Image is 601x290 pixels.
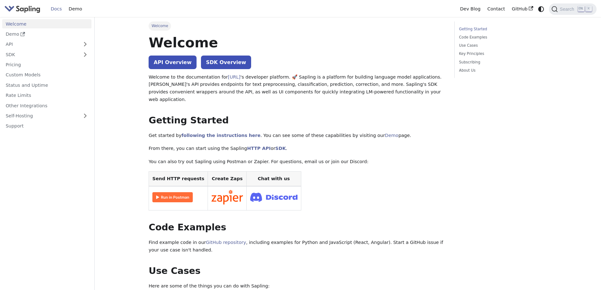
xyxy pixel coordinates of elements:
h1: Welcome [149,34,445,51]
a: Welcome [2,19,91,28]
button: Expand sidebar category 'API' [79,40,91,49]
p: Here are some of the things you can do with Sapling: [149,282,445,290]
a: Self-Hosting [2,111,91,121]
a: SDK Overview [201,56,251,69]
img: Run in Postman [152,192,193,202]
p: Get started by . You can see some of these capabilities by visiting our page. [149,132,445,139]
a: Demo [65,4,85,14]
a: About Us [459,68,545,74]
h2: Use Cases [149,265,445,277]
a: Sapling.ai [4,4,43,14]
a: Code Examples [459,34,545,40]
a: Demo [385,133,398,138]
a: API [2,40,79,49]
a: Subscribing [459,59,545,65]
a: SDK [2,50,79,59]
a: HTTP API [247,146,271,151]
button: Search (Ctrl+K) [549,3,596,15]
span: Search [558,7,578,12]
p: Welcome to the documentation for 's developer platform. 🚀 Sapling is a platform for building lang... [149,74,445,104]
a: Rate Limits [2,91,91,100]
a: Docs [47,4,65,14]
p: Find example code in our , including examples for Python and JavaScript (React, Angular). Start a... [149,239,445,254]
a: Dev Blog [457,4,484,14]
a: Status and Uptime [2,80,91,90]
th: Chat with us [246,171,301,186]
th: Create Zaps [208,171,247,186]
img: Sapling.ai [4,4,40,14]
a: Demo [2,30,91,39]
a: Pricing [2,60,91,69]
span: Welcome [149,21,171,30]
h2: Code Examples [149,222,445,233]
kbd: K [586,6,592,12]
a: Getting Started [459,26,545,32]
a: [URL] [228,74,240,80]
a: Support [2,121,91,131]
a: GitHub repository [206,240,246,245]
button: Expand sidebar category 'SDK' [79,50,91,59]
a: GitHub [508,4,536,14]
a: SDK [275,146,286,151]
h2: Getting Started [149,115,445,126]
a: following the instructions here [181,133,260,138]
img: Join Discord [250,191,298,204]
a: API Overview [149,56,197,69]
a: Other Integrations [2,101,91,110]
a: Key Principles [459,51,545,57]
button: Switch between dark and light mode (currently system mode) [537,4,546,14]
nav: Breadcrumbs [149,21,445,30]
img: Connect in Zapier [211,190,243,204]
a: Contact [484,4,509,14]
a: Use Cases [459,43,545,49]
th: Send HTTP requests [149,171,208,186]
a: Custom Models [2,70,91,80]
p: From there, you can start using the Sapling or . [149,145,445,152]
p: You can also try out Sapling using Postman or Zapier. For questions, email us or join our Discord: [149,158,445,166]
